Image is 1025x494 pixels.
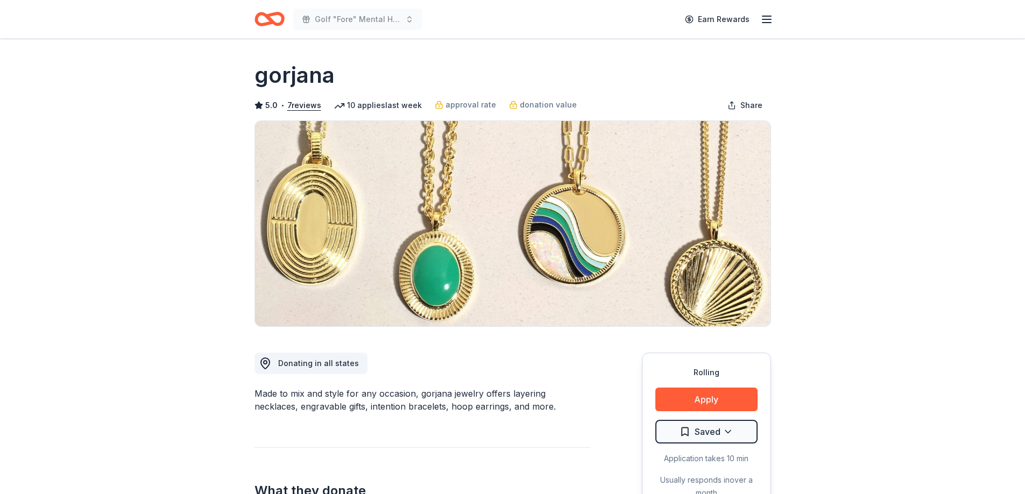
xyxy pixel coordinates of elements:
[435,98,496,111] a: approval rate
[520,98,577,111] span: donation value
[255,60,335,90] h1: gorjana
[740,99,762,112] span: Share
[255,6,285,32] a: Home
[255,387,590,413] div: Made to mix and style for any occasion, gorjana jewelry offers layering necklaces, engravable gif...
[655,420,758,443] button: Saved
[509,98,577,111] a: donation value
[265,99,278,112] span: 5.0
[315,13,401,26] span: Golf "Fore" Mental Health
[255,121,770,326] img: Image for gorjana
[678,10,756,29] a: Earn Rewards
[287,99,321,112] button: 7reviews
[334,99,422,112] div: 10 applies last week
[655,366,758,379] div: Rolling
[655,388,758,411] button: Apply
[655,452,758,465] div: Application takes 10 min
[278,359,359,368] span: Donating in all states
[293,9,422,30] button: Golf "Fore" Mental Health
[446,98,496,111] span: approval rate
[280,101,284,110] span: •
[719,95,771,116] button: Share
[695,425,720,439] span: Saved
